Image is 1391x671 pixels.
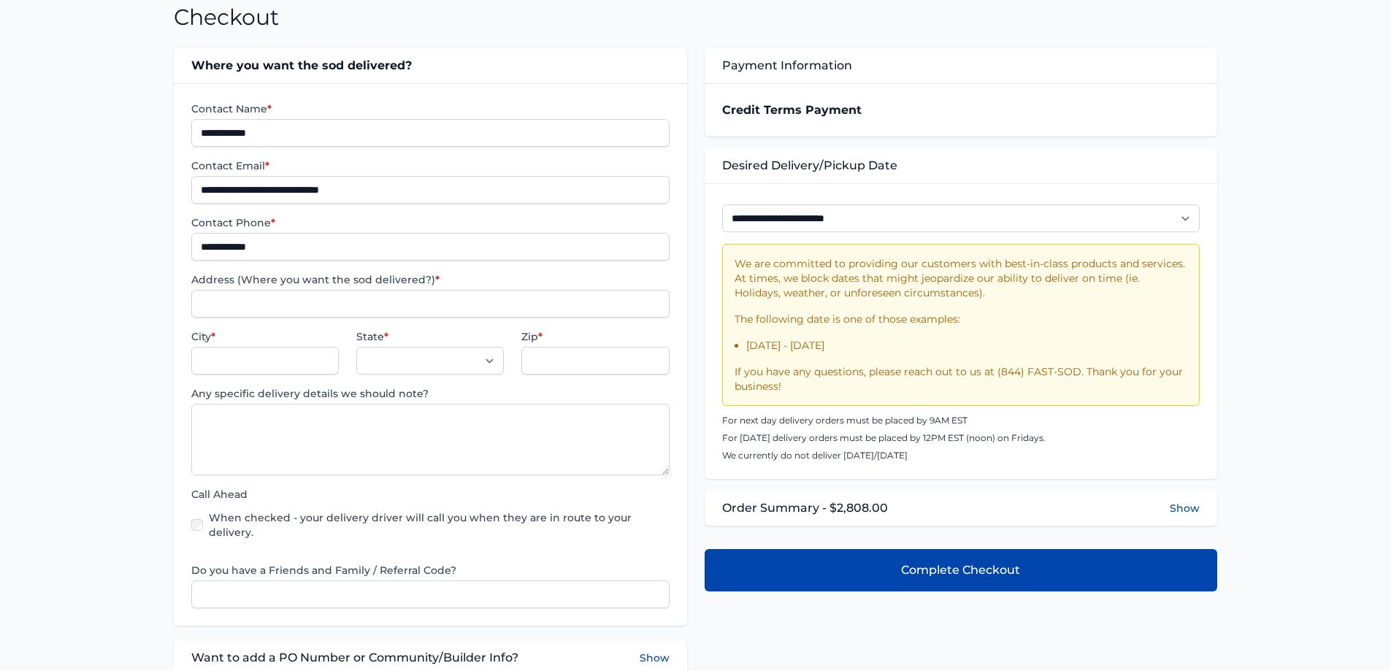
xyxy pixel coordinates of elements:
label: State [356,329,504,344]
div: Desired Delivery/Pickup Date [705,148,1217,183]
button: Show [1170,501,1200,515]
span: Complete Checkout [901,561,1020,579]
p: For next day delivery orders must be placed by 9AM EST [722,415,1200,426]
label: Address (Where you want the sod delivered?) [191,272,669,287]
label: Contact Email [191,158,669,173]
p: The following date is one of those examples: [735,312,1187,326]
span: Order Summary - $2,808.00 [722,499,888,517]
h1: Checkout [174,4,279,31]
div: Where you want the sod delivered? [174,48,686,83]
label: Any specific delivery details we should note? [191,386,669,401]
button: Show [640,649,670,667]
li: [DATE] - [DATE] [746,338,1187,353]
label: Zip [521,329,669,344]
label: Do you have a Friends and Family / Referral Code? [191,563,669,578]
p: We are committed to providing our customers with best-in-class products and services. At times, w... [735,256,1187,300]
label: City [191,329,339,344]
label: Contact Phone [191,215,669,230]
button: Complete Checkout [705,549,1217,591]
label: Contact Name [191,101,669,116]
div: Payment Information [705,48,1217,83]
label: When checked - your delivery driver will call you when they are in route to your delivery. [209,510,669,540]
strong: Credit Terms Payment [722,103,862,117]
span: Want to add a PO Number or Community/Builder Info? [191,649,518,667]
p: We currently do not deliver [DATE]/[DATE] [722,450,1200,461]
p: If you have any questions, please reach out to us at (844) FAST-SOD. Thank you for your business! [735,364,1187,394]
p: For [DATE] delivery orders must be placed by 12PM EST (noon) on Fridays. [722,432,1200,444]
label: Call Ahead [191,487,669,502]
